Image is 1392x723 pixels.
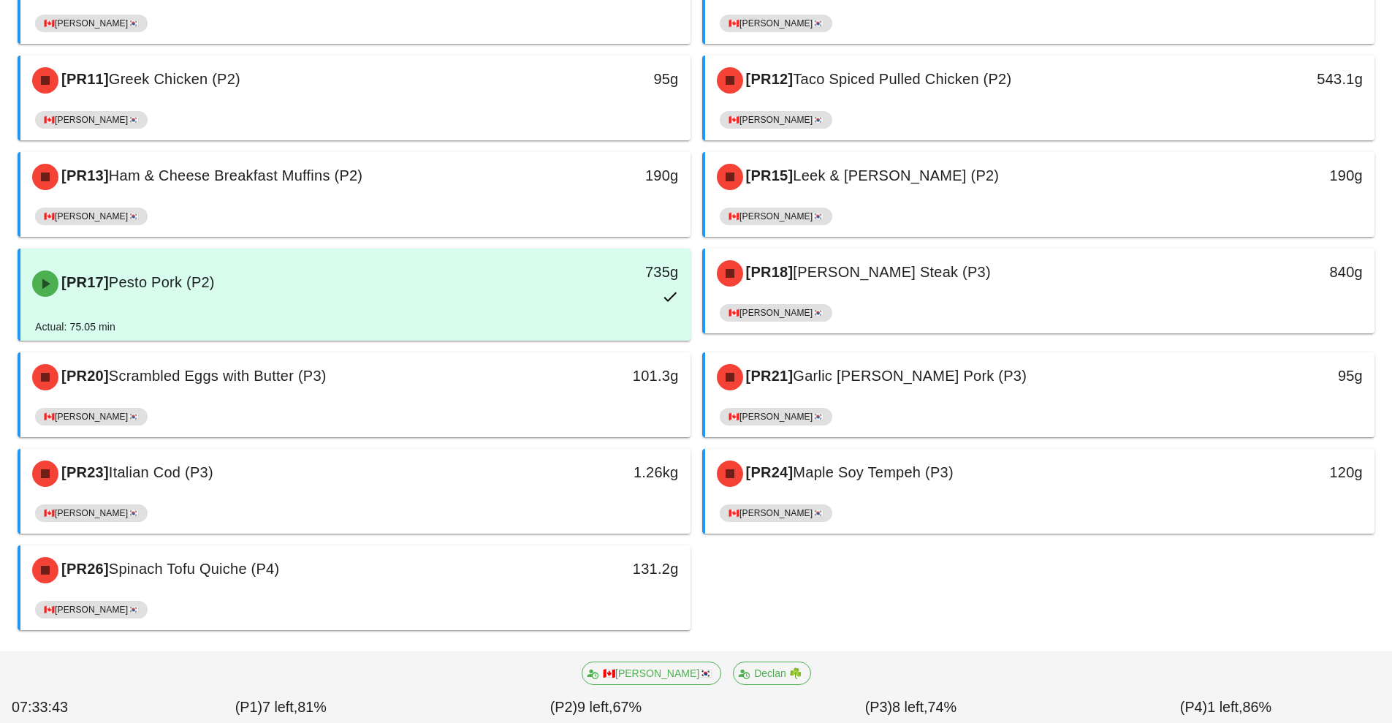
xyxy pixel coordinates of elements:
div: (P3) 74% [753,694,1068,722]
span: 🇨🇦[PERSON_NAME]🇰🇷 [44,111,139,129]
span: 🇨🇦[PERSON_NAME]🇰🇷 [729,15,824,32]
span: 🇨🇦[PERSON_NAME]🇰🇷 [591,662,712,684]
div: 1.26kg [530,461,678,484]
span: 🇨🇦[PERSON_NAME]🇰🇷 [44,208,139,225]
span: Pesto Pork (P2) [109,274,215,290]
span: Leek & [PERSON_NAME] (P2) [793,167,999,183]
div: 840g [1214,260,1363,284]
div: 07:33:43 [9,694,123,722]
span: 🇨🇦[PERSON_NAME]🇰🇷 [729,208,824,225]
div: (P4) 86% [1068,694,1383,722]
span: [PR20] [58,368,109,384]
div: 95g [530,67,678,91]
span: [PR12] [743,71,794,87]
span: Garlic [PERSON_NAME] Pork (P3) [793,368,1027,384]
span: 🇨🇦[PERSON_NAME]🇰🇷 [729,304,824,322]
span: 9 left, [577,699,612,715]
div: 543.1g [1214,67,1363,91]
span: 7 left, [262,699,297,715]
span: [PR11] [58,71,109,87]
span: 8 left, [892,699,927,715]
span: 1 left, [1207,699,1242,715]
span: 🇨🇦[PERSON_NAME]🇰🇷 [44,408,139,425]
span: Taco Spiced Pulled Chicken (P2) [793,71,1011,87]
span: 🇨🇦[PERSON_NAME]🇰🇷 [44,601,139,618]
div: 131.2g [530,557,678,580]
span: [PR23] [58,464,109,480]
div: (P2) 67% [438,694,753,722]
span: [PR24] [743,464,794,480]
div: 120g [1214,461,1363,484]
div: 190g [530,164,678,187]
span: [PR18] [743,264,794,280]
span: Greek Chicken (P2) [109,71,240,87]
span: [PR13] [58,167,109,183]
span: [PR15] [743,167,794,183]
span: Scrambled Eggs with Butter (P3) [109,368,327,384]
div: 101.3g [530,364,678,387]
span: 🇨🇦[PERSON_NAME]🇰🇷 [44,15,139,32]
span: 🇨🇦[PERSON_NAME]🇰🇷 [729,111,824,129]
div: Actual: 75.05 min [35,319,115,335]
span: [PR26] [58,561,109,577]
div: 735g [530,260,678,284]
span: Spinach Tofu Quiche (P4) [109,561,280,577]
span: 🇨🇦[PERSON_NAME]🇰🇷 [44,504,139,522]
div: (P1) 81% [123,694,438,722]
span: Italian Cod (P3) [109,464,213,480]
div: 190g [1214,164,1363,187]
span: Ham & Cheese Breakfast Muffins (P2) [109,167,362,183]
span: [PERSON_NAME] Steak (P3) [793,264,991,280]
span: 🇨🇦[PERSON_NAME]🇰🇷 [729,504,824,522]
span: 🇨🇦[PERSON_NAME]🇰🇷 [729,408,824,425]
span: Maple Soy Tempeh (P3) [793,464,953,480]
span: [PR21] [743,368,794,384]
div: 95g [1214,364,1363,387]
span: [PR17] [58,274,109,290]
span: Declan ☘️ [742,662,801,684]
